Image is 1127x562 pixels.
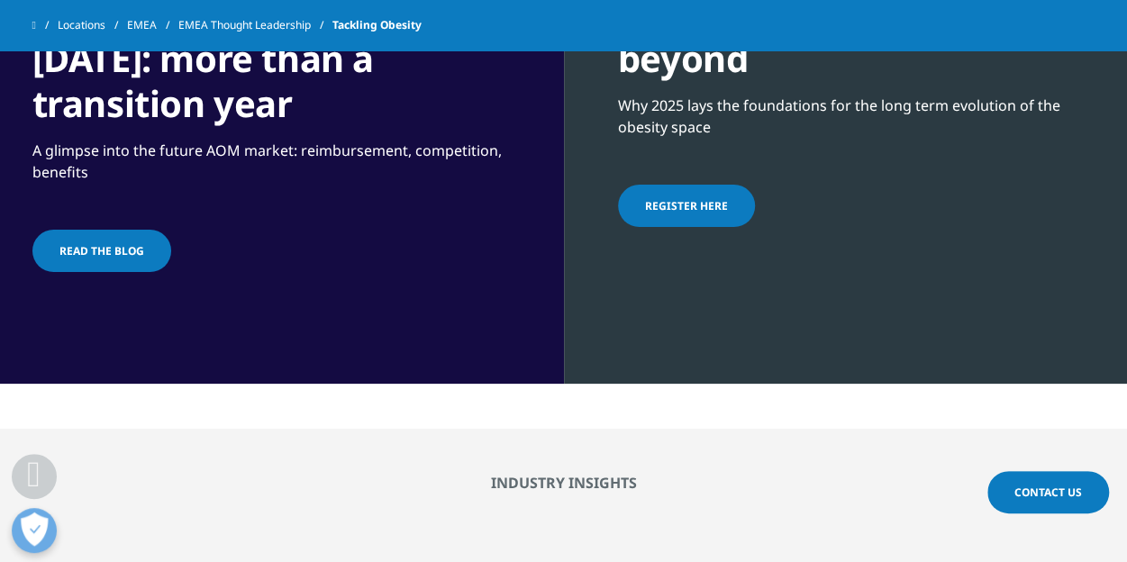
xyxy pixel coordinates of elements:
button: Open Preferences [12,508,57,553]
h2: Industry Insights [32,474,1095,492]
a: Locations [58,9,127,41]
span: Contact Us [1014,485,1082,500]
p: A glimpse into the future AOM market: reimbursement, competition, benefits [32,140,510,194]
span: Read the blog [59,243,144,258]
p: Why 2025 lays the foundations for the long term evolution of the obesity space [618,95,1095,149]
a: Register here [618,185,755,227]
a: Read the blog [32,230,171,272]
a: EMEA Thought Leadership [178,9,332,41]
span: Tackling Obesity [332,9,422,41]
a: Contact Us [987,471,1109,513]
a: EMEA [127,9,178,41]
span: Register here [645,198,728,213]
